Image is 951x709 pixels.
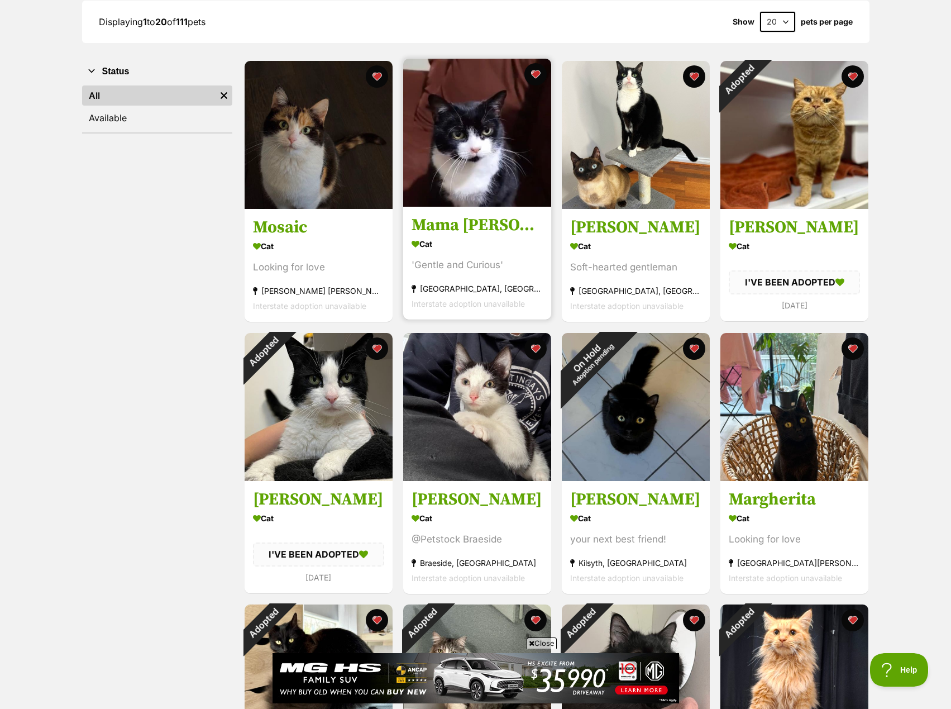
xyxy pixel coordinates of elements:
div: Cat [570,510,701,526]
strong: 1 [143,16,147,27]
a: [PERSON_NAME] Cat Soft-hearted gentleman [GEOGRAPHIC_DATA], [GEOGRAPHIC_DATA] Interstate adoption... [562,209,710,322]
a: On HoldAdoption pending [562,472,710,483]
div: [DATE] [729,298,860,313]
div: Braeside, [GEOGRAPHIC_DATA] [412,555,543,570]
iframe: Advertisement [273,653,679,703]
a: Adopted [245,472,393,483]
img: Pasham [562,333,710,481]
iframe: Help Scout Beacon - Open [870,653,929,687]
span: Interstate adoption unavailable [253,302,366,311]
a: Remove filter [216,85,232,106]
button: favourite [524,63,547,85]
a: Margherita Cat Looking for love [GEOGRAPHIC_DATA][PERSON_NAME][GEOGRAPHIC_DATA] Interstate adopti... [720,480,868,594]
span: Show [733,17,754,26]
label: pets per page [801,17,853,26]
span: Close [527,637,557,649]
button: favourite [683,337,705,360]
button: favourite [524,609,547,631]
div: 'Gentle and Curious' [412,258,543,273]
div: On Hold [541,312,638,410]
div: [GEOGRAPHIC_DATA][PERSON_NAME][GEOGRAPHIC_DATA] [729,555,860,570]
a: [PERSON_NAME] Cat I'VE BEEN ADOPTED [DATE] favourite [245,480,393,593]
button: favourite [366,337,388,360]
img: Kronk [720,61,868,209]
img: Zander [562,61,710,209]
span: Interstate adoption unavailable [570,573,684,583]
div: Status [82,83,232,132]
a: [PERSON_NAME] Cat I'VE BEEN ADOPTED [DATE] favourite [720,209,868,321]
div: [PERSON_NAME] [PERSON_NAME], [GEOGRAPHIC_DATA] [253,284,384,299]
div: Adopted [230,318,296,385]
div: I'VE BEEN ADOPTED [729,271,860,294]
div: Adopted [705,590,772,656]
h3: [PERSON_NAME] [729,217,860,239]
div: @Petstock Braeside [412,532,543,547]
h3: Mama [PERSON_NAME] [412,215,543,236]
div: Adopted [705,46,772,113]
div: Adopted [547,590,613,656]
button: favourite [366,609,388,631]
span: Interstate adoption unavailable [729,573,842,583]
span: Interstate adoption unavailable [570,302,684,311]
button: favourite [524,337,547,360]
img: Margherita [720,333,868,481]
h3: [PERSON_NAME] [253,489,384,510]
strong: 20 [155,16,167,27]
div: I'VE BEEN ADOPTED [253,543,384,566]
a: Available [82,108,232,128]
div: Looking for love [253,260,384,275]
a: Mosaic Cat Looking for love [PERSON_NAME] [PERSON_NAME], [GEOGRAPHIC_DATA] Interstate adoption un... [245,209,393,322]
button: favourite [842,609,864,631]
div: Cat [412,236,543,253]
span: Interstate adoption unavailable [412,573,525,583]
a: [PERSON_NAME] Cat @Petstock Braeside Braeside, [GEOGRAPHIC_DATA] Interstate adoption unavailable ... [403,480,551,594]
h3: [PERSON_NAME] [570,217,701,239]
div: [GEOGRAPHIC_DATA], [GEOGRAPHIC_DATA] [412,282,543,297]
div: Cat [570,239,701,255]
div: Cat [253,510,384,526]
button: favourite [842,337,864,360]
button: favourite [683,65,705,88]
button: favourite [842,65,864,88]
div: Cat [412,510,543,526]
div: Cat [729,510,860,526]
div: Cat [729,239,860,255]
a: All [82,85,216,106]
img: Enzo [403,333,551,481]
div: Cat [253,239,384,255]
span: Displaying to of pets [99,16,206,27]
img: Luna [245,333,393,481]
div: Soft-hearted gentleman [570,260,701,275]
img: Mosaic [245,61,393,209]
div: Adopted [230,590,296,656]
button: favourite [366,65,388,88]
a: Adopted [720,200,868,211]
h3: Mosaic [253,217,384,239]
strong: 111 [176,16,188,27]
span: Interstate adoption unavailable [412,299,525,309]
div: your next best friend! [570,532,701,547]
div: [GEOGRAPHIC_DATA], [GEOGRAPHIC_DATA] [570,284,701,299]
h3: [PERSON_NAME] [412,489,543,510]
div: Looking for love [729,532,860,547]
button: Status [82,64,232,79]
div: Adopted [388,590,455,656]
h3: Margherita [729,489,860,510]
img: Mama Mia [403,59,551,207]
div: Kilsyth, [GEOGRAPHIC_DATA] [570,555,701,570]
h3: [PERSON_NAME] [570,489,701,510]
button: favourite [683,609,705,631]
span: Adoption pending [571,342,615,387]
a: Mama [PERSON_NAME] Cat 'Gentle and Curious' [GEOGRAPHIC_DATA], [GEOGRAPHIC_DATA] Interstate adopt... [403,207,551,320]
div: [DATE] [253,569,384,584]
a: [PERSON_NAME] Cat your next best friend! Kilsyth, [GEOGRAPHIC_DATA] Interstate adoption unavailab... [562,480,710,594]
